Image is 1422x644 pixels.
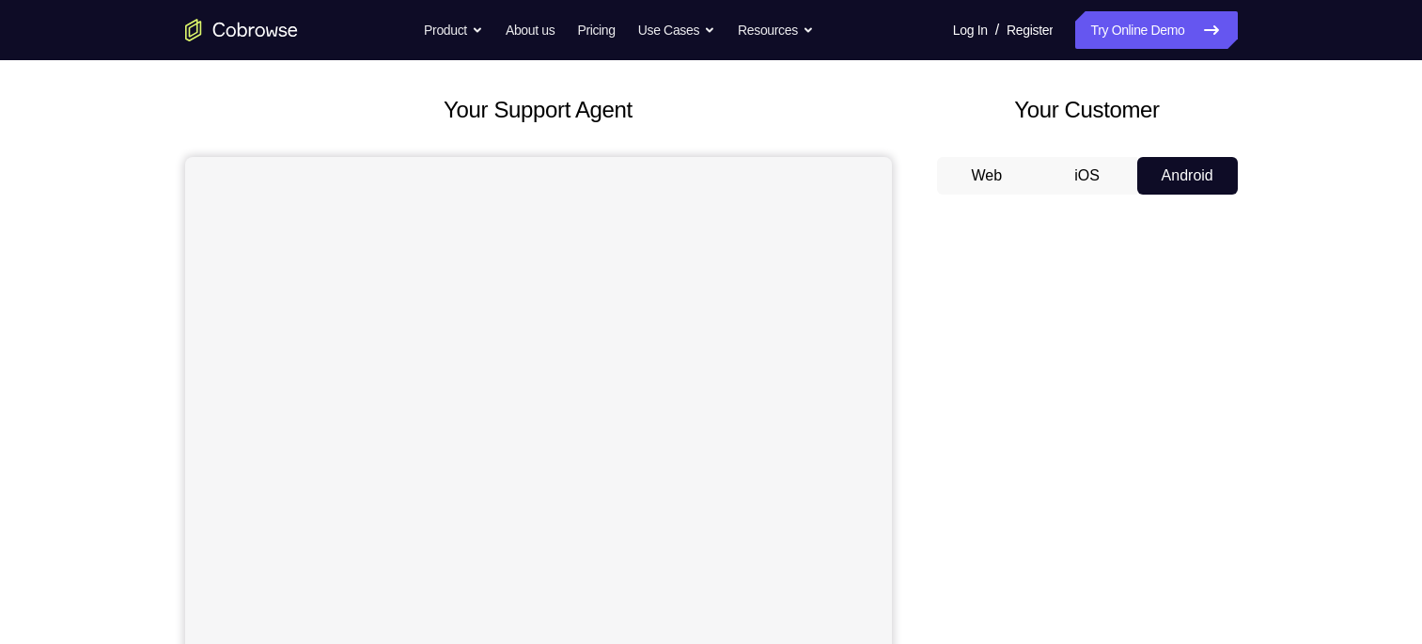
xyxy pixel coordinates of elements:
button: Web [937,157,1038,195]
button: Use Cases [638,11,715,49]
h2: Your Support Agent [185,93,892,127]
button: Android [1137,157,1238,195]
button: Product [424,11,483,49]
button: Resources [738,11,814,49]
a: Register [1007,11,1053,49]
a: Pricing [577,11,615,49]
a: Go to the home page [185,19,298,41]
a: Log In [953,11,988,49]
h2: Your Customer [937,93,1238,127]
a: About us [506,11,555,49]
span: / [995,19,999,41]
button: iOS [1037,157,1137,195]
a: Try Online Demo [1075,11,1237,49]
